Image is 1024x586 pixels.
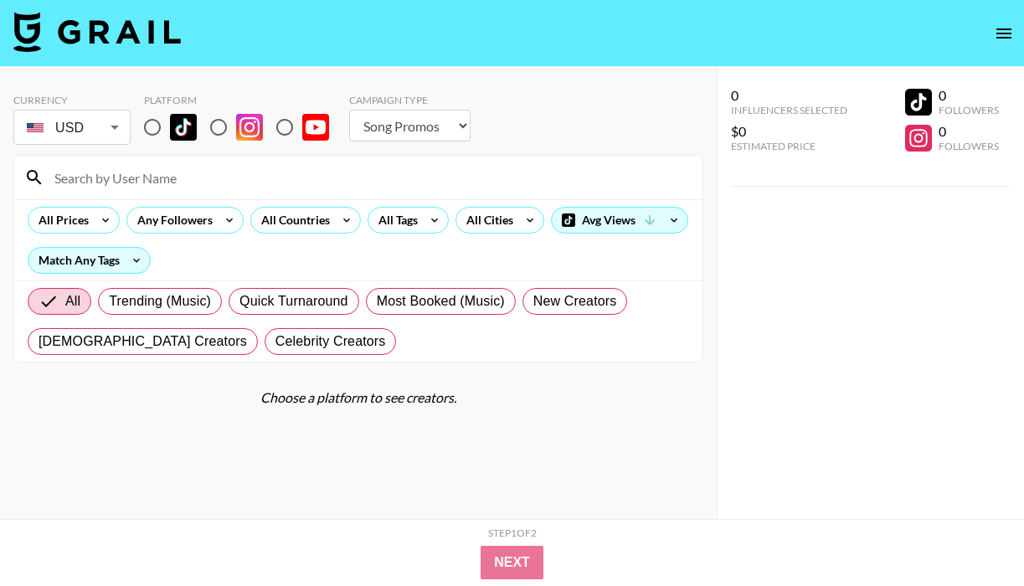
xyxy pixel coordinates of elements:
img: YouTube [302,114,329,141]
div: Currency [13,94,131,106]
span: New Creators [533,291,617,311]
div: 0 [939,123,999,140]
div: Any Followers [127,208,216,233]
span: All [65,291,80,311]
div: Platform [144,94,342,106]
span: [DEMOGRAPHIC_DATA] Creators [39,332,247,352]
span: Most Booked (Music) [377,291,505,311]
div: Avg Views [552,208,687,233]
img: Instagram [236,114,263,141]
span: Trending (Music) [109,291,211,311]
iframe: Drift Widget Chat Controller [940,502,1004,566]
div: 0 [731,87,847,104]
div: Campaign Type [349,94,471,106]
div: All Cities [456,208,517,233]
img: TikTok [170,114,197,141]
div: Followers [939,104,999,116]
div: 0 [939,87,999,104]
div: USD [17,113,127,142]
div: Choose a platform to see creators. [13,389,703,406]
div: $0 [731,123,847,140]
img: Grail Talent [13,12,181,52]
div: Estimated Price [731,140,847,152]
div: Followers [939,140,999,152]
button: open drawer [987,17,1021,50]
div: Match Any Tags [28,248,150,273]
div: All Tags [368,208,421,233]
div: All Countries [251,208,333,233]
button: Next [481,546,543,579]
input: Search by User Name [44,164,692,191]
div: Step 1 of 2 [488,527,537,539]
span: Celebrity Creators [275,332,386,352]
div: Influencers Selected [731,104,847,116]
div: All Prices [28,208,92,233]
span: Quick Turnaround [239,291,348,311]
